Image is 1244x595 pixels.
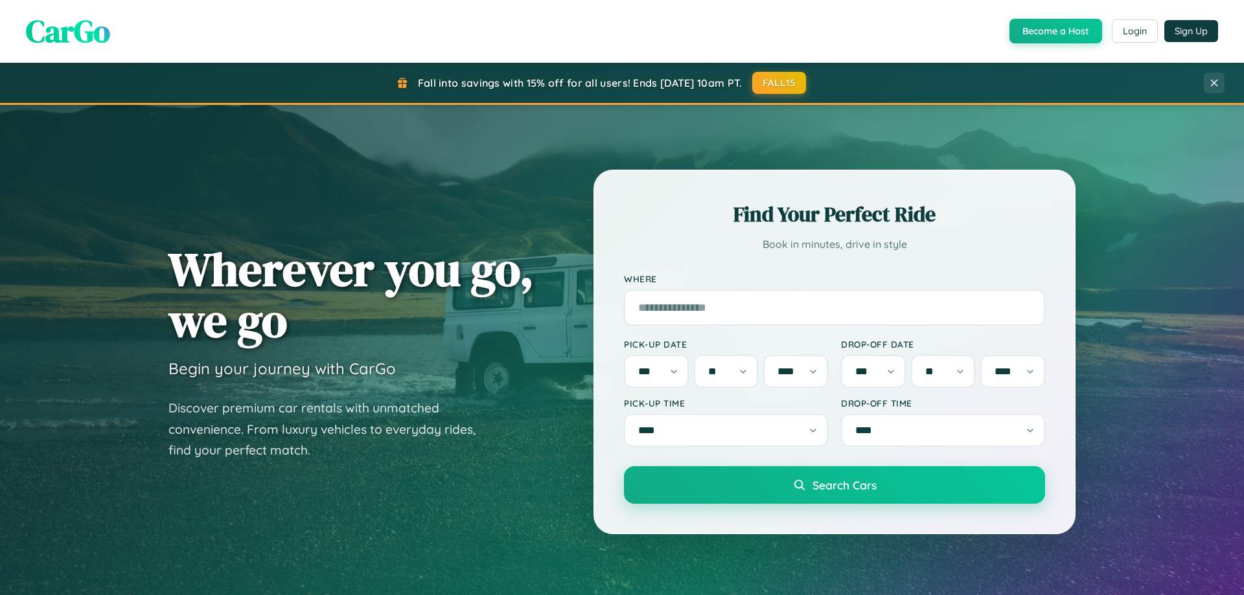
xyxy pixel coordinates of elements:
label: Where [624,273,1045,284]
button: Become a Host [1009,19,1102,43]
h2: Find Your Perfect Ride [624,200,1045,229]
button: Login [1112,19,1158,43]
h1: Wherever you go, we go [168,243,534,346]
label: Pick-up Date [624,339,828,350]
label: Pick-up Time [624,398,828,409]
span: CarGo [26,10,110,52]
span: Fall into savings with 15% off for all users! Ends [DATE] 10am PT. [418,76,743,89]
label: Drop-off Date [841,339,1045,350]
h3: Begin your journey with CarGo [168,359,396,378]
button: Search Cars [624,466,1045,504]
p: Book in minutes, drive in style [624,235,1045,254]
button: Sign Up [1164,20,1218,42]
button: FALL15 [752,72,807,94]
p: Discover premium car rentals with unmatched convenience. From luxury vehicles to everyday rides, ... [168,398,492,461]
span: Search Cars [812,478,877,492]
label: Drop-off Time [841,398,1045,409]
